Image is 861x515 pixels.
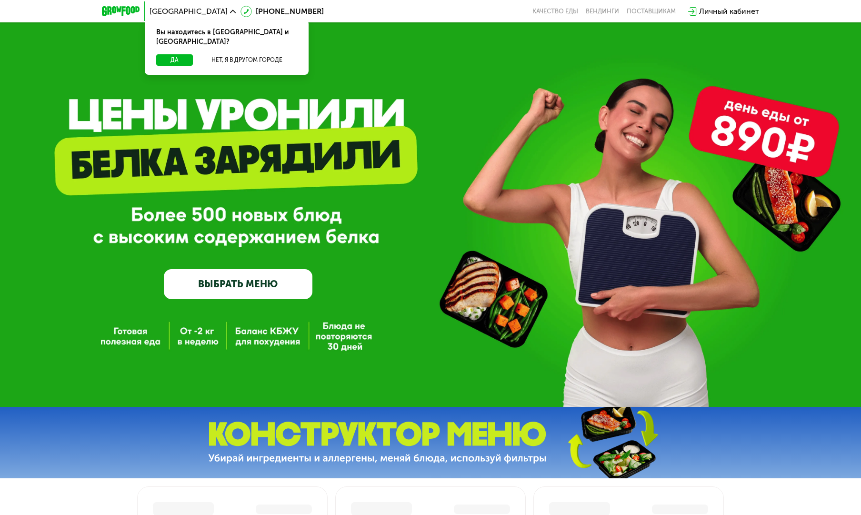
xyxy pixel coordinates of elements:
span: [GEOGRAPHIC_DATA] [150,8,228,15]
button: Да [156,54,193,66]
button: Нет, я в другом городе [197,54,297,66]
a: Качество еды [532,8,578,15]
div: Личный кабинет [699,6,759,17]
a: [PHONE_NUMBER] [240,6,324,17]
a: Вендинги [586,8,619,15]
div: поставщикам [627,8,676,15]
div: Вы находитесь в [GEOGRAPHIC_DATA] и [GEOGRAPHIC_DATA]? [145,20,309,54]
a: ВЫБРАТЬ МЕНЮ [164,269,313,299]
